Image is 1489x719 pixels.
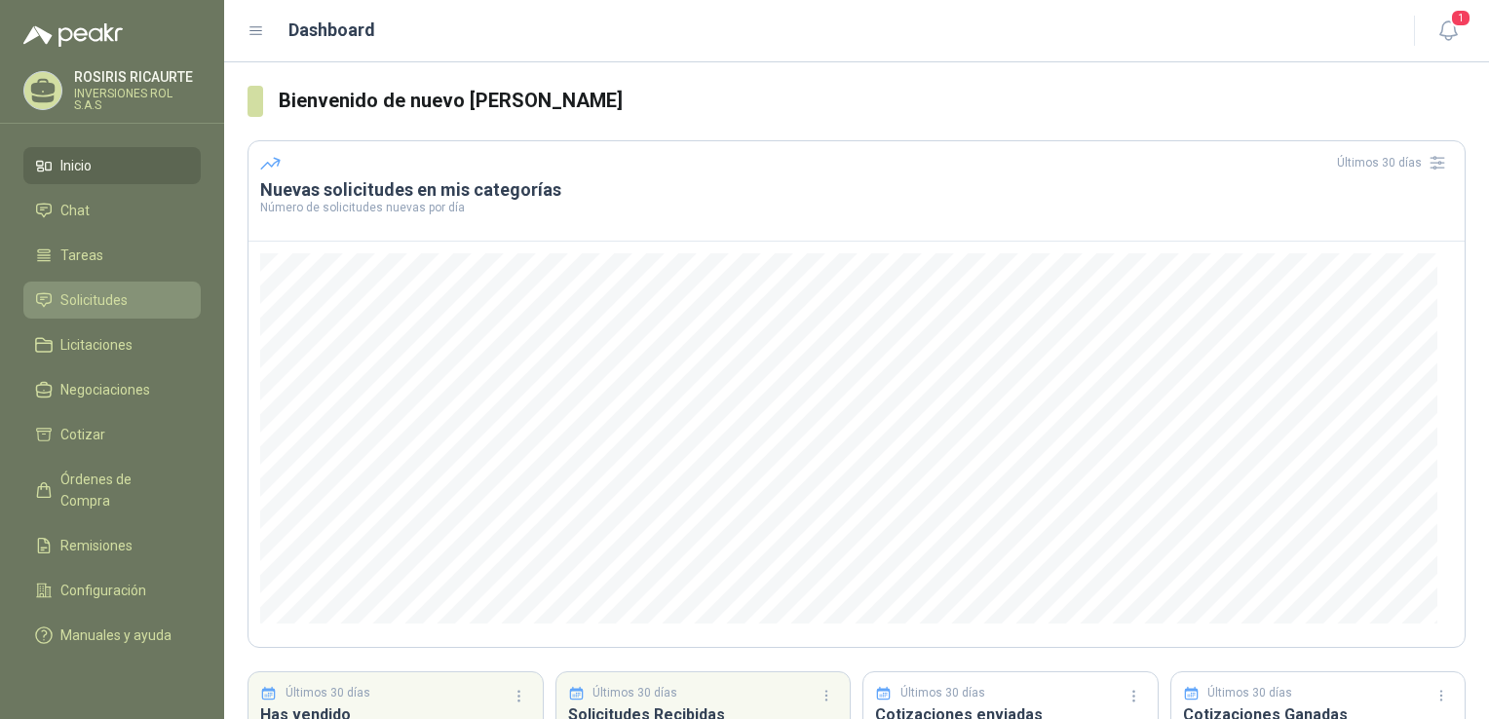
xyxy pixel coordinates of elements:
[60,334,133,356] span: Licitaciones
[23,282,201,319] a: Solicitudes
[23,23,123,47] img: Logo peakr
[260,202,1453,213] p: Número de solicitudes nuevas por día
[23,416,201,453] a: Cotizar
[60,245,103,266] span: Tareas
[288,17,375,44] h1: Dashboard
[60,624,172,646] span: Manuales y ayuda
[60,200,90,221] span: Chat
[60,580,146,601] span: Configuración
[900,684,985,702] p: Últimos 30 días
[1337,147,1453,178] div: Últimos 30 días
[60,535,133,556] span: Remisiones
[60,155,92,176] span: Inicio
[23,371,201,408] a: Negociaciones
[23,572,201,609] a: Configuración
[260,178,1453,202] h3: Nuevas solicitudes en mis categorías
[1207,684,1292,702] p: Últimos 30 días
[60,289,128,311] span: Solicitudes
[60,469,182,511] span: Órdenes de Compra
[74,70,201,84] p: ROSIRIS RICAURTE
[23,147,201,184] a: Inicio
[23,326,201,363] a: Licitaciones
[23,461,201,519] a: Órdenes de Compra
[23,192,201,229] a: Chat
[60,379,150,400] span: Negociaciones
[23,617,201,654] a: Manuales y ayuda
[23,237,201,274] a: Tareas
[592,684,677,702] p: Últimos 30 días
[279,86,1466,116] h3: Bienvenido de nuevo [PERSON_NAME]
[1431,14,1466,49] button: 1
[23,527,201,564] a: Remisiones
[1450,9,1471,27] span: 1
[60,424,105,445] span: Cotizar
[286,684,370,702] p: Últimos 30 días
[74,88,201,111] p: INVERSIONES ROL S.A.S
